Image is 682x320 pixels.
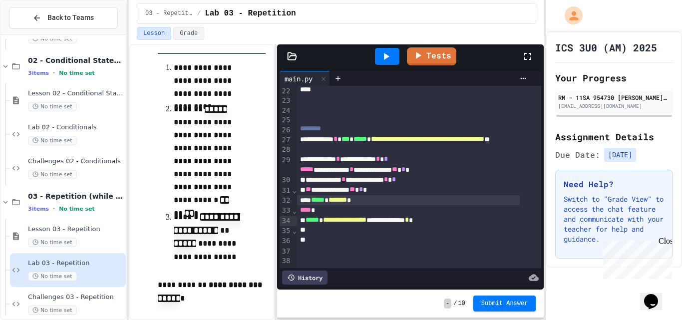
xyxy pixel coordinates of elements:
span: 10 [458,300,465,308]
span: / [197,9,201,17]
span: No time set [28,170,77,179]
span: - [444,299,451,309]
div: 26 [280,125,292,135]
span: Back to Teams [47,12,94,23]
span: Lab 03 - Repetition [205,7,296,19]
button: Back to Teams [9,7,118,28]
div: [EMAIL_ADDRESS][DOMAIN_NAME] [558,102,670,110]
div: RM - 11SA 954730 [PERSON_NAME] SS [558,93,670,102]
button: Lesson [137,27,171,40]
div: 31 [280,186,292,196]
div: 22 [280,86,292,96]
span: Lab 02 - Conditionals [28,123,124,132]
span: 03 - Repetition (while and for) [28,192,124,201]
span: Fold line [292,227,297,235]
span: No time set [28,238,77,247]
h3: Need Help? [564,178,665,190]
button: Grade [173,27,204,40]
div: 35 [280,226,292,236]
span: Submit Answer [481,300,528,308]
div: 30 [280,175,292,185]
span: / [453,300,457,308]
span: 3 items [28,70,49,76]
span: Challenges 02 - Conditionals [28,157,124,166]
div: 32 [280,196,292,206]
span: No time set [59,70,95,76]
h2: Assignment Details [555,130,673,144]
span: • [53,205,55,213]
span: Lab 03 - Repetition [28,259,124,268]
div: 38 [280,256,292,266]
span: Lesson 03 - Repetition [28,225,124,234]
div: 34 [280,216,292,226]
span: No time set [59,206,95,212]
iframe: chat widget [640,280,672,310]
span: No time set [28,102,77,111]
h2: Your Progress [555,71,673,85]
span: No time set [28,136,77,145]
div: Chat with us now!Close [4,4,69,63]
span: [DATE] [604,148,636,162]
div: History [282,271,328,285]
h1: ICS 3U0 (AM) 2025 [555,40,657,54]
span: • [53,69,55,77]
span: No time set [28,272,77,281]
span: 03 - Repetition (while and for) [145,9,193,17]
div: 33 [280,206,292,216]
div: My Account [554,4,585,27]
div: main.py [280,73,318,84]
span: Challenges 03 - Repetition [28,293,124,302]
div: 36 [280,236,292,246]
button: Submit Answer [473,296,536,312]
span: 3 items [28,206,49,212]
span: Lesson 02 - Conditional Statements (if) [28,89,124,98]
span: No time set [28,34,77,43]
div: 23 [280,96,292,106]
a: Tests [407,47,456,65]
iframe: chat widget [599,237,672,279]
span: 02 - Conditional Statements (if) [28,56,124,65]
span: Fold line [292,207,297,215]
div: 28 [280,145,292,155]
span: Fold line [292,186,297,194]
div: main.py [280,71,330,86]
div: 25 [280,115,292,125]
div: 27 [280,135,292,145]
div: 24 [280,106,292,116]
span: Due Date: [555,149,600,161]
div: 29 [280,155,292,176]
div: 37 [280,247,292,257]
span: No time set [28,306,77,315]
p: Switch to "Grade View" to access the chat feature and communicate with your teacher for help and ... [564,194,665,244]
